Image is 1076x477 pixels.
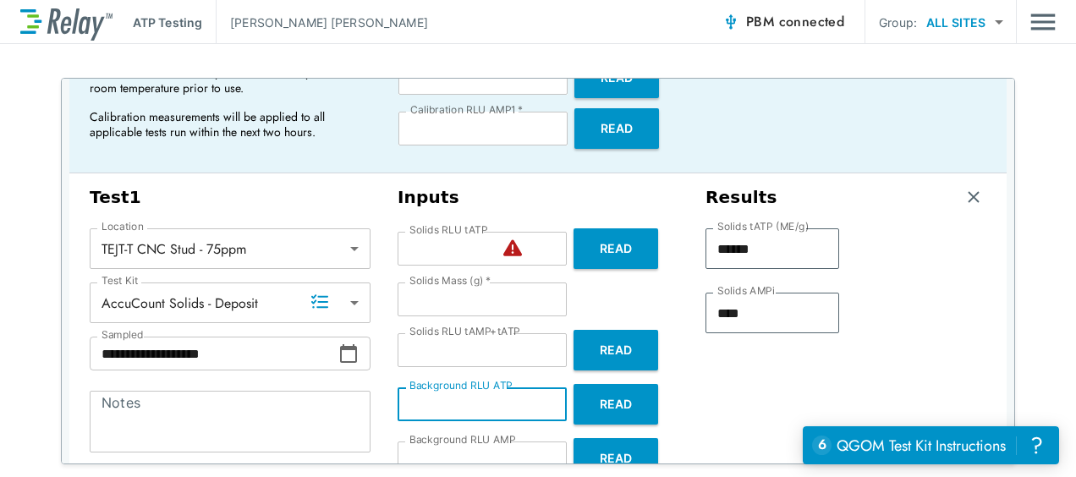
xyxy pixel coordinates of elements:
[409,380,513,392] label: Background RLU ATP
[230,14,428,31] p: [PERSON_NAME] [PERSON_NAME]
[409,275,491,287] label: Solids Mass (g)
[705,187,777,208] h3: Results
[717,221,809,233] label: Solids tATP (ME/g)
[409,224,487,236] label: Solids RLU tATP
[574,228,658,269] button: Read
[90,232,371,266] div: TEJT-T CNC Stud - 75ppm
[574,108,659,149] button: Read
[409,326,520,337] label: Solids RLU tAMP+tATP
[1030,6,1056,38] button: Main menu
[409,434,515,446] label: Background RLU AMP
[717,285,775,297] label: Solids AMPi
[133,14,202,31] p: ATP Testing
[398,187,678,208] h3: Inputs
[20,4,113,41] img: LuminUltra Relay
[90,337,338,370] input: Choose date, selected date is Aug 24, 2025
[574,384,658,425] button: Read
[574,330,658,370] button: Read
[90,286,371,320] div: AccuCount Solids - Deposit
[102,221,144,233] label: Location
[102,329,144,341] label: Sampled
[779,12,845,31] span: connected
[746,10,844,34] span: PBM
[90,187,371,208] h3: Test 1
[90,65,360,96] p: Be sure to warm ATP Enzyme and AMP Enzyme to room temperature prior to use.
[716,5,851,39] button: PBM connected
[90,109,360,140] p: Calibration measurements will be applied to all applicable tests run within the next two hours.
[410,104,523,116] label: Calibration RLU AMP1
[803,426,1059,464] iframe: Resource center
[1030,6,1056,38] img: Drawer Icon
[879,14,917,31] p: Group:
[965,189,982,206] img: Remove
[722,14,739,30] img: Connected Icon
[102,275,139,287] label: Test Kit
